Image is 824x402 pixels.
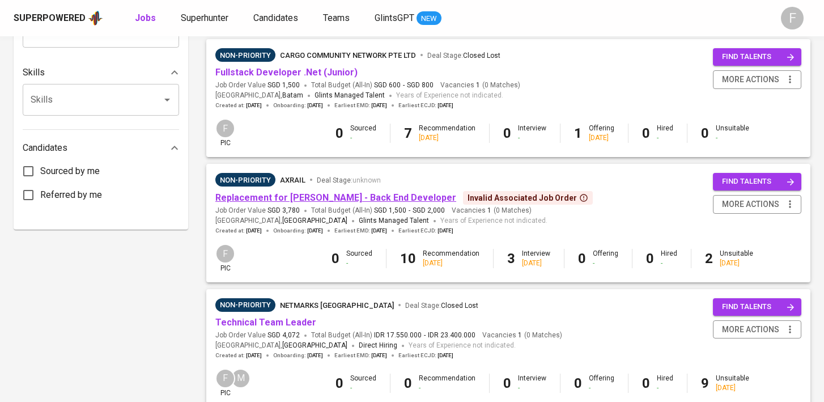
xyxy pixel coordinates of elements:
span: - [424,331,426,340]
div: Candidates [23,137,179,159]
span: [DATE] [371,352,387,359]
div: Superpowered [14,12,86,25]
span: Created at : [215,352,262,359]
img: app logo [88,10,103,27]
b: 0 [642,125,650,141]
span: SGD 1,500 [267,81,300,90]
span: Referred by me [40,188,102,202]
span: Total Budget (All-In) [311,331,475,340]
p: Candidates [23,141,67,155]
span: SGD 3,780 [267,206,300,215]
span: Axrail [280,176,305,184]
span: Glints Managed Talent [315,91,385,99]
div: pic [215,119,235,148]
a: Jobs [135,11,158,26]
span: Non-Priority [215,50,275,61]
a: GlintsGPT NEW [375,11,441,26]
span: find talents [722,175,795,188]
span: cargo community network pte ltd [280,51,416,60]
span: Earliest EMD : [334,101,387,109]
div: - [346,259,372,268]
span: SGD 1,500 [374,206,406,215]
div: [DATE] [716,383,749,393]
div: - [518,383,546,393]
button: more actions [713,195,801,214]
div: Interview [522,249,550,268]
div: Invalid Associated Job Order [468,192,588,204]
span: Earliest EMD : [334,227,387,235]
div: [DATE] [423,259,479,268]
b: 1 [574,125,582,141]
span: SGD 4,072 [267,331,300,340]
span: Vacancies ( 0 Matches ) [440,81,520,90]
div: pic [215,244,235,273]
span: SGD 2,000 [413,206,445,215]
div: [DATE] [720,259,753,268]
span: Non-Priority [215,299,275,311]
span: Earliest EMD : [334,352,387,359]
span: 1 [486,206,491,215]
span: more actions [722,323,779,337]
span: [DATE] [246,101,262,109]
span: SGD 800 [407,81,434,90]
span: Onboarding : [273,352,323,359]
b: 10 [400,251,416,266]
span: SGD 600 [374,81,401,90]
button: find talents [713,298,801,316]
span: GlintsGPT [375,12,414,23]
span: Total Budget (All-In) [311,206,445,215]
span: - [409,206,410,215]
a: Teams [323,11,352,26]
div: - [350,133,376,143]
span: Teams [323,12,350,23]
span: Earliest ECJD : [398,227,453,235]
div: Sourced [346,249,372,268]
div: Sufficient Talents in Pipeline [215,48,275,62]
span: Sourced by me [40,164,100,178]
span: NEW [417,13,441,24]
div: Sourced [350,374,376,393]
a: Superhunter [181,11,231,26]
span: [DATE] [371,101,387,109]
span: Closed Lost [441,302,478,310]
div: - [589,383,614,393]
span: [GEOGRAPHIC_DATA] [282,215,347,227]
div: Recommendation [423,249,479,268]
div: Recommendation [419,124,475,143]
div: Sufficient Talents in Pipeline [215,298,275,312]
span: [DATE] [307,101,323,109]
span: [GEOGRAPHIC_DATA] , [215,340,347,352]
a: Superpoweredapp logo [14,10,103,27]
b: 0 [335,375,343,391]
span: [DATE] [307,227,323,235]
a: Candidates [253,11,300,26]
div: [DATE] [589,133,614,143]
b: Jobs [135,12,156,23]
b: 0 [646,251,654,266]
b: 7 [404,125,412,141]
a: Fullstack Developer .Net (Junior) [215,67,358,78]
div: Unsuitable [716,124,749,143]
span: Earliest ECJD : [398,352,453,359]
span: unknown [352,176,381,184]
div: F [215,244,235,264]
span: [GEOGRAPHIC_DATA] [282,340,347,352]
span: IDR 23.400.000 [428,331,475,340]
span: [DATE] [371,227,387,235]
span: Years of Experience not indicated. [409,340,516,352]
b: 3 [507,251,515,266]
span: 1 [516,331,522,340]
span: Onboarding : [273,227,323,235]
span: Closed Lost [463,52,500,60]
span: Vacancies ( 0 Matches ) [482,331,562,340]
b: 0 [335,125,343,141]
span: Deal Stage : [317,176,381,184]
button: find talents [713,173,801,191]
span: Created at : [215,227,262,235]
span: find talents [722,301,795,314]
span: [DATE] [438,352,453,359]
div: - [657,383,673,393]
b: 0 [701,125,709,141]
div: - [661,259,677,268]
button: more actions [713,320,801,339]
